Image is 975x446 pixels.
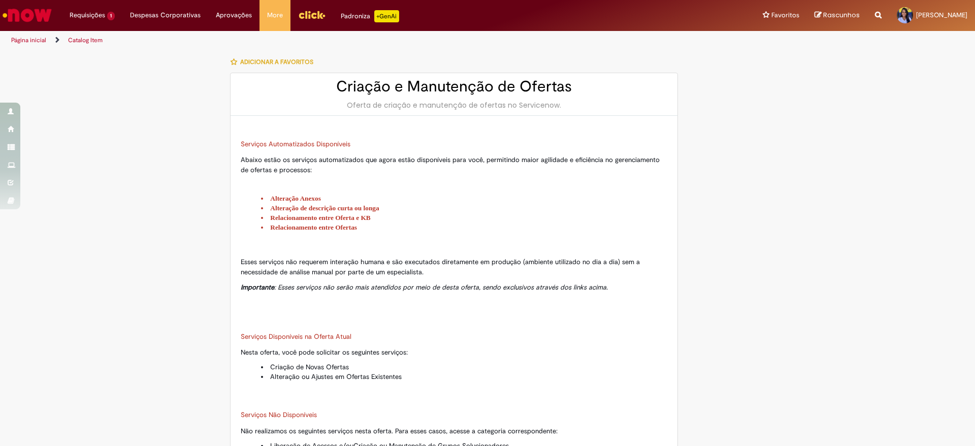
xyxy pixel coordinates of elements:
a: Relacionamento entre Ofertas [270,224,357,231]
span: Adicionar a Favoritos [240,58,313,66]
span: Despesas Corporativas [130,10,201,20]
span: 1 [107,12,115,20]
span: Nesta oferta, você pode solicitar os seguintes serviços: [241,348,408,357]
span: Serviços Automatizados Disponíveis [241,140,350,148]
h2: Criação e Manutenção de Ofertas [241,78,667,95]
li: Alteração ou Ajustes em Ofertas Existentes [261,372,667,381]
li: Criação de Novas Ofertas [261,362,667,372]
span: More [267,10,283,20]
a: Alteração Anexos [270,195,321,202]
button: Adicionar a Favoritos [230,51,319,73]
div: Oferta de criação e manutenção de ofertas no Servicenow. [241,100,667,110]
span: Serviços Disponíveis na Oferta Atual [241,332,351,341]
a: Relacionamento entre Oferta e KB [270,214,370,221]
a: Rascunhos [815,11,860,20]
span: Esses serviços não requerem interação humana e são executados diretamente em produção (ambiente u... [241,258,640,276]
a: Página inicial [11,36,46,44]
span: Favoritos [771,10,799,20]
a: Alteração de descrição curta ou longa [270,204,379,212]
span: Não realizamos os seguintes serviços nesta oferta. Para esses casos, acesse a categoria correspon... [241,427,558,435]
span: Requisições [70,10,105,20]
img: ServiceNow [1,5,53,25]
span: Aprovações [216,10,252,20]
p: +GenAi [374,10,399,22]
strong: Importante [241,283,274,292]
img: click_logo_yellow_360x200.png [298,7,326,22]
span: Abaixo estão os serviços automatizados que agora estão disponíveis para você, permitindo maior ag... [241,155,660,174]
span: [PERSON_NAME] [916,11,967,19]
div: Padroniza [341,10,399,22]
ul: Trilhas de página [8,31,642,50]
a: Catalog Item [68,36,103,44]
span: Rascunhos [823,10,860,20]
span: Serviços Não Disponíveis [241,410,317,419]
em: : Esses serviços não serão mais atendidos por meio de desta oferta, sendo exclusivos através dos ... [241,283,608,292]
